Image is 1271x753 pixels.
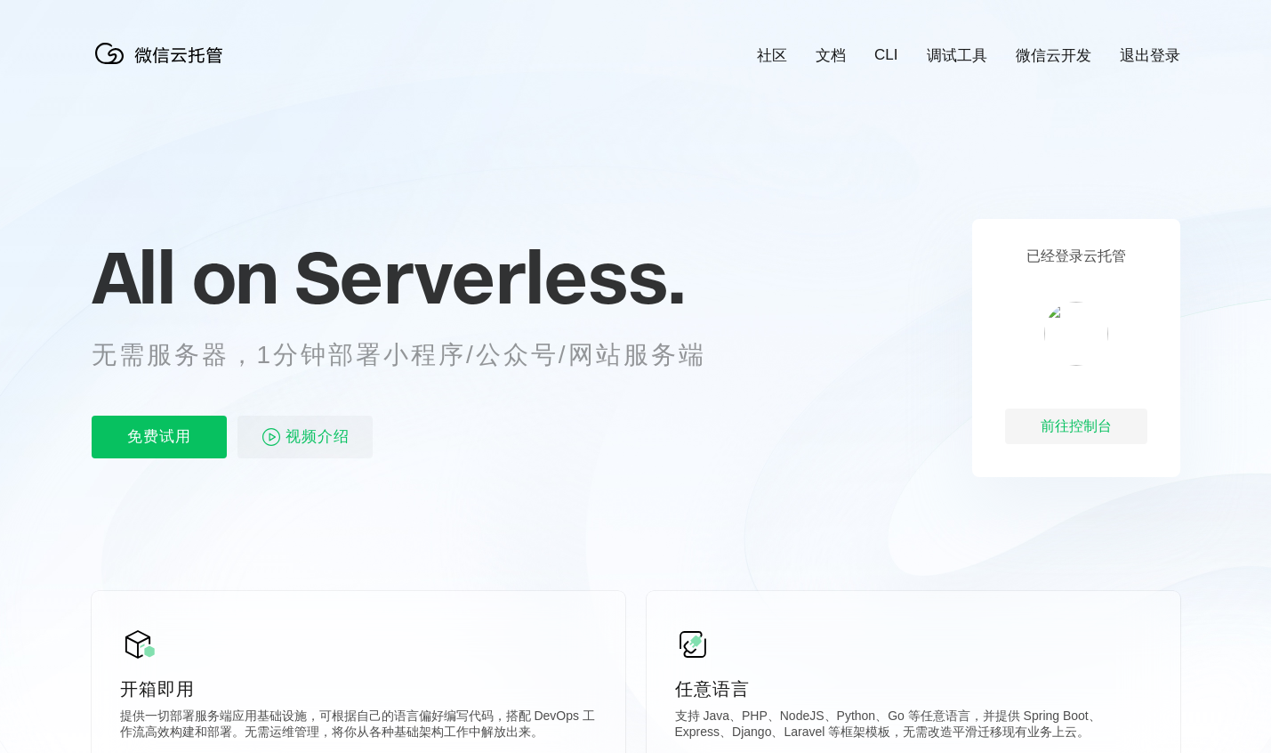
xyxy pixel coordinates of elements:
a: 微信云开发 [1016,45,1091,66]
a: CLI [874,46,897,64]
a: 文档 [816,45,846,66]
p: 提供一切部署服务端应用基础设施，可根据自己的语言偏好编写代码，搭配 DevOps 工作流高效构建和部署。无需运维管理，将你从各种基础架构工作中解放出来。 [120,708,597,744]
span: All on [92,232,278,321]
a: 退出登录 [1120,45,1180,66]
span: 视频介绍 [286,416,350,458]
p: 无需服务器，1分钟部署小程序/公众号/网站服务端 [92,337,739,373]
a: 调试工具 [927,45,987,66]
a: 微信云托管 [92,59,234,74]
p: 支持 Java、PHP、NodeJS、Python、Go 等任意语言，并提供 Spring Boot、Express、Django、Laravel 等框架模板，无需改造平滑迁移现有业务上云。 [675,708,1152,744]
img: video_play.svg [261,426,282,448]
a: 社区 [757,45,787,66]
p: 免费试用 [92,416,227,458]
img: 微信云托管 [92,36,234,71]
p: 任意语言 [675,676,1152,701]
p: 已经登录云托管 [1026,247,1126,266]
p: 开箱即用 [120,676,597,701]
span: Serverless. [294,232,685,321]
div: 前往控制台 [1005,409,1147,444]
